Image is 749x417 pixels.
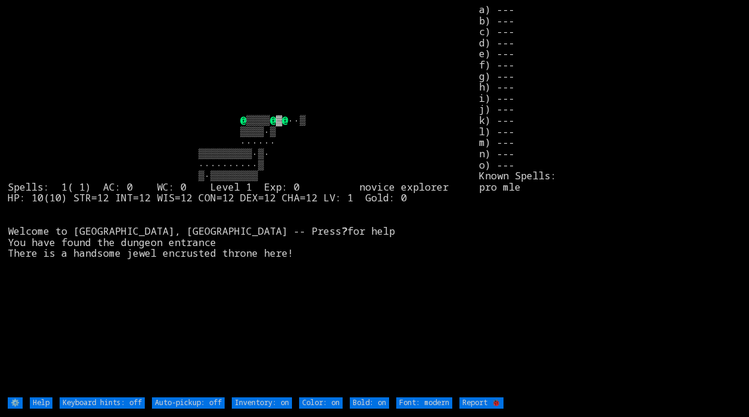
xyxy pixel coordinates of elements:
[479,4,741,396] stats: a) --- b) --- c) --- d) --- e) --- f) --- g) --- h) --- i) --- j) --- k) --- l) --- m) --- n) ---...
[8,397,23,409] input: ⚙️
[270,113,276,127] font: @
[350,397,389,409] input: Bold: on
[232,397,292,409] input: Inventory: on
[282,113,288,127] font: @
[299,397,343,409] input: Color: on
[459,397,504,409] input: Report 🐞
[341,224,347,238] b: ?
[60,397,145,409] input: Keyboard hints: off
[8,4,480,396] larn: ▒▒▒▒ ▓ ··▒ ▒▒▒▒·▒ ······ ▒▒▒▒▒▒▒▒▒·▒· ··········▒ ▒·▒▒▒▒▒▒▒▒ Spells: 1( 1) AC: 0 WC: 0 Level 1 Ex...
[152,397,225,409] input: Auto-pickup: off
[240,113,246,127] font: @
[396,397,452,409] input: Font: modern
[30,397,52,409] input: Help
